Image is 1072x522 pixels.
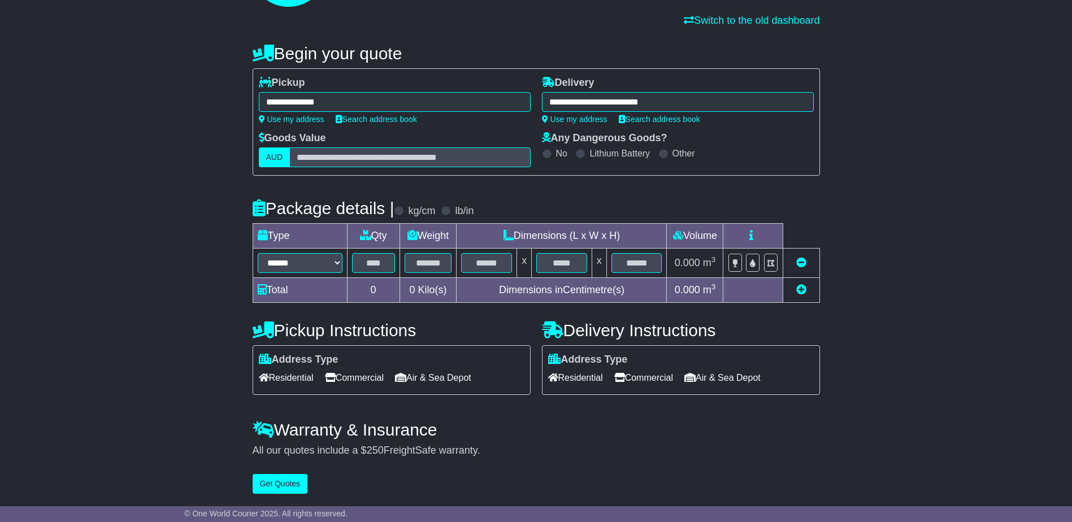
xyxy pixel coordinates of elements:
td: Type [253,224,347,249]
td: Kilo(s) [400,278,457,303]
span: © One World Courier 2025. All rights reserved. [184,509,348,518]
label: Address Type [259,354,338,366]
label: AUD [259,147,290,167]
span: Air & Sea Depot [395,369,471,386]
td: Dimensions in Centimetre(s) [457,278,667,303]
h4: Pickup Instructions [253,321,531,340]
label: Lithium Battery [589,148,650,159]
h4: Warranty & Insurance [253,420,820,439]
sup: 3 [711,255,716,264]
a: Search address book [336,115,417,124]
span: 250 [367,445,384,456]
span: m [703,284,716,295]
label: Delivery [542,77,594,89]
a: Search address book [619,115,700,124]
a: Use my address [542,115,607,124]
span: 0.000 [675,257,700,268]
label: kg/cm [408,205,435,217]
span: 0 [409,284,415,295]
label: lb/in [455,205,474,217]
button: Get Quotes [253,474,308,494]
label: No [556,148,567,159]
h4: Package details | [253,199,394,217]
td: 0 [347,278,400,303]
td: Qty [347,224,400,249]
td: Dimensions (L x W x H) [457,224,667,249]
span: Commercial [325,369,384,386]
span: Residential [548,369,603,386]
h4: Begin your quote [253,44,820,63]
label: Address Type [548,354,628,366]
a: Remove this item [796,257,806,268]
span: Residential [259,369,314,386]
span: Air & Sea Depot [684,369,761,386]
span: 0.000 [675,284,700,295]
a: Switch to the old dashboard [684,15,819,26]
label: Goods Value [259,132,326,145]
label: Pickup [259,77,305,89]
h4: Delivery Instructions [542,321,820,340]
td: Total [253,278,347,303]
label: Any Dangerous Goods? [542,132,667,145]
label: Other [672,148,695,159]
div: All our quotes include a $ FreightSafe warranty. [253,445,820,457]
td: x [592,249,606,278]
a: Use my address [259,115,324,124]
td: Volume [667,224,723,249]
td: x [517,249,532,278]
a: Add new item [796,284,806,295]
td: Weight [400,224,457,249]
sup: 3 [711,282,716,291]
span: Commercial [614,369,673,386]
span: m [703,257,716,268]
